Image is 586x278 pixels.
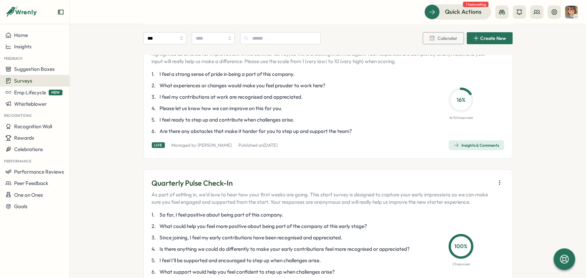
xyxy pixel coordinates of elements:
span: 1 . [152,71,159,78]
img: Jane Lapthorne [565,6,578,18]
p: As part of settling in, we’d love to hear how your first weeks are going. This short survey is de... [152,191,492,206]
span: 1 . [152,211,159,219]
a: [PERSON_NAME] [198,142,232,148]
span: 6 . [152,128,159,135]
span: What support would help you feel confident to step up when challenges arise? [160,268,335,276]
p: 16 % [451,96,471,104]
span: Suggestion Boxes [14,66,55,72]
span: 5 . [152,116,159,124]
span: 3 . [152,93,159,101]
button: Expand sidebar [57,9,64,15]
button: Calendar [423,32,464,44]
button: Create New [467,32,513,44]
span: Are there any obstacles that make it harder for you to step up and support the team? [160,128,352,135]
span: Is there anything we could do differently to make your early contributions feel more recognised o... [160,245,410,253]
p: Quarterly Pulse Check-In [152,178,492,188]
span: 4 . [152,105,159,112]
button: Insights & Comments [449,140,504,150]
span: What could help you feel more positive about being part of the company at this early stage? [160,223,367,230]
p: 1 / 1 responses [452,262,470,267]
span: I feel my contributions at work are recognised and appreciated. [160,93,303,101]
span: 2 . [152,82,159,89]
span: Please let us know how we can improve on this for you. [160,105,283,112]
span: Calendar [438,36,458,41]
span: Whistleblower [14,101,47,107]
span: 3 . [152,234,159,241]
span: 1 task waiting [463,2,489,7]
span: One on Ones [14,192,43,198]
span: What experiences or changes would make you feel prouder to work here? [160,82,326,89]
div: Insights & Comments [454,143,499,148]
span: Rewards [14,135,34,141]
span: Peer Feedback [14,180,48,186]
span: Recognition Wall [14,123,52,130]
span: Since joining, I feel my early contributions have been recognised and appreciated. [160,234,343,241]
span: I feel I’ll be supported and encouraged to step up when challenges arise. [160,257,321,264]
span: Performance Reviews [14,169,64,175]
span: So far, I feel positive about being part of this company. [160,211,283,219]
span: Celebrations [14,146,43,152]
span: I feel ready to step up and contribute when challenges arise. [160,116,295,124]
span: 5 . [152,257,159,264]
div: Live [152,142,165,148]
span: Create New [481,36,506,41]
span: Insights [14,43,32,50]
span: Emp Lifecycle [14,89,46,96]
span: I feel a strong sense of pride in being a part of this company. [160,71,295,78]
span: NEW [49,90,62,95]
span: 2 . [152,223,159,230]
p: 100 % [451,242,471,250]
button: Quick Actions [424,4,491,19]
span: Home [14,32,28,38]
span: Quick Actions [445,7,482,16]
span: 4 . [152,245,159,253]
span: [DATE] [264,142,278,148]
p: Published on [239,142,278,148]
p: Managed by [172,142,232,148]
span: Goals [14,203,28,210]
span: Surveys [14,78,32,84]
p: 16 / 102 responses [449,115,473,121]
span: 6 . [152,268,159,276]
